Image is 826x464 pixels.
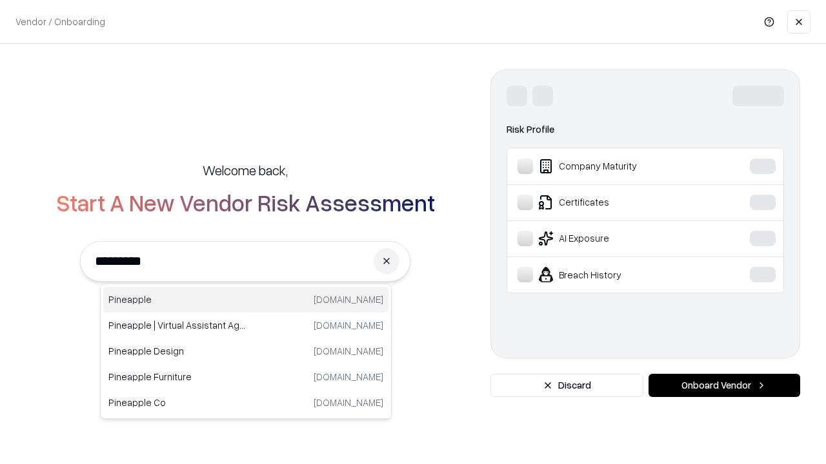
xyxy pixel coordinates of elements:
[490,374,643,397] button: Discard
[108,293,246,306] p: Pineapple
[649,374,800,397] button: Onboard Vendor
[108,318,246,332] p: Pineapple | Virtual Assistant Agency
[15,15,105,28] p: Vendor / Onboarding
[56,189,435,215] h2: Start A New Vendor Risk Assessment
[518,267,710,282] div: Breach History
[518,159,710,174] div: Company Maturity
[314,318,383,332] p: [DOMAIN_NAME]
[108,370,246,383] p: Pineapple Furniture
[314,396,383,409] p: [DOMAIN_NAME]
[108,344,246,358] p: Pineapple Design
[314,370,383,383] p: [DOMAIN_NAME]
[203,161,288,179] h5: Welcome back,
[518,195,710,210] div: Certificates
[518,231,710,246] div: AI Exposure
[314,293,383,306] p: [DOMAIN_NAME]
[314,344,383,358] p: [DOMAIN_NAME]
[507,122,784,137] div: Risk Profile
[108,396,246,409] p: Pineapple Co
[100,284,392,419] div: Suggestions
